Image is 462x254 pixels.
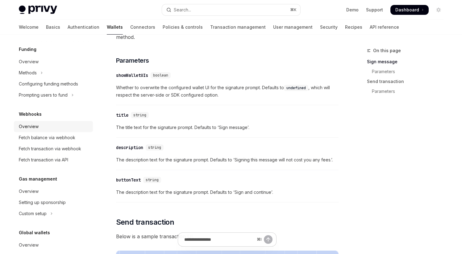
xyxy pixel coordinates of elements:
a: Authentication [68,20,99,35]
span: ⌘ K [290,7,297,12]
div: Overview [19,188,39,195]
div: Overview [19,123,39,130]
span: string [148,145,161,150]
span: The description text for the signature prompt. Defaults to ‘Signing this message will not cost yo... [116,156,339,164]
div: Search... [174,6,191,14]
a: Overview [14,56,93,67]
span: boolean [153,73,168,78]
div: Configuring funding methods [19,80,78,88]
div: Fetch transaction via API [19,156,68,164]
span: The title text for the signature prompt. Defaults to ‘Sign message’. [116,124,339,131]
a: User management [273,20,313,35]
a: Sign message [367,57,448,67]
a: Overview [14,186,93,197]
h5: Webhooks [19,110,42,118]
div: Setting up sponsorship [19,199,66,206]
span: Whether to overwrite the configured wallet UI for the signature prompt. Defaults to , which will ... [116,84,339,99]
span: Parameters [116,56,149,65]
a: Configuring funding methods [14,78,93,90]
div: Prompting users to fund [19,91,68,99]
div: Fetch transaction via webhook [19,145,81,152]
a: Fetch transaction via webhook [14,143,93,154]
a: Policies & controls [163,20,203,35]
a: Send transaction [367,77,448,86]
a: Overview [14,121,93,132]
div: title [116,112,128,118]
h5: Gas management [19,175,57,183]
span: On this page [373,47,401,54]
a: API reference [370,20,399,35]
a: Dashboard [390,5,429,15]
div: showWalletUIs [116,72,148,78]
a: Parameters [367,86,448,96]
button: Toggle Prompting users to fund section [14,90,93,101]
a: Parameters [367,67,448,77]
div: Methods [19,69,37,77]
div: Overview [19,241,39,249]
div: Fetch balance via webhook [19,134,75,141]
span: Dashboard [395,7,419,13]
a: Security [320,20,338,35]
button: Send message [264,235,273,244]
a: Basics [46,20,60,35]
input: Ask a question... [184,233,254,246]
div: description [116,144,143,151]
a: Overview [14,239,93,251]
button: Toggle Methods section [14,67,93,78]
div: Overview [19,58,39,65]
button: Toggle Custom setup section [14,208,93,219]
span: string [133,113,146,118]
a: Transaction management [210,20,266,35]
a: Fetch transaction via API [14,154,93,165]
a: Wallets [107,20,123,35]
a: Fetch balance via webhook [14,132,93,143]
h5: Global wallets [19,229,50,236]
button: Open search [162,4,300,15]
h5: Funding [19,46,36,53]
button: Toggle dark mode [434,5,443,15]
a: Demo [346,7,359,13]
code: undefined [284,85,308,91]
span: Send transaction [116,217,174,227]
span: string [146,177,159,182]
span: The description text for the signature prompt. Defaults to ‘Sign and continue’. [116,189,339,196]
div: Custom setup [19,210,47,217]
a: Connectors [130,20,155,35]
a: Recipes [345,20,362,35]
a: Support [366,7,383,13]
a: Setting up sponsorship [14,197,93,208]
img: light logo [19,6,57,14]
a: Welcome [19,20,39,35]
div: buttonText [116,177,141,183]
